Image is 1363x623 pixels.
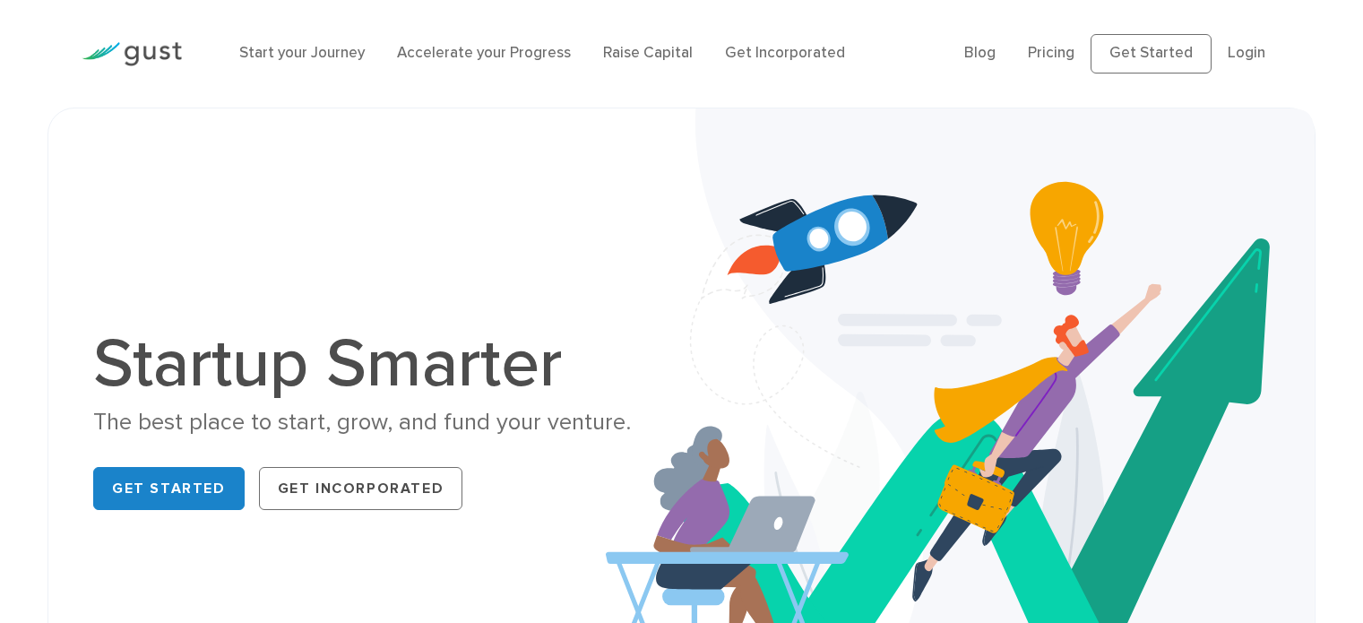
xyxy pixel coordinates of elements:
a: Start your Journey [239,44,365,62]
h1: Startup Smarter [93,330,668,398]
a: Blog [964,44,996,62]
a: Get Incorporated [259,467,463,510]
img: Gust Logo [82,42,182,66]
a: Get Started [93,467,245,510]
a: Raise Capital [603,44,693,62]
a: Get Incorporated [725,44,845,62]
a: Pricing [1028,44,1074,62]
a: Accelerate your Progress [397,44,571,62]
div: The best place to start, grow, and fund your venture. [93,407,668,438]
a: Login [1228,44,1265,62]
a: Get Started [1091,34,1212,74]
